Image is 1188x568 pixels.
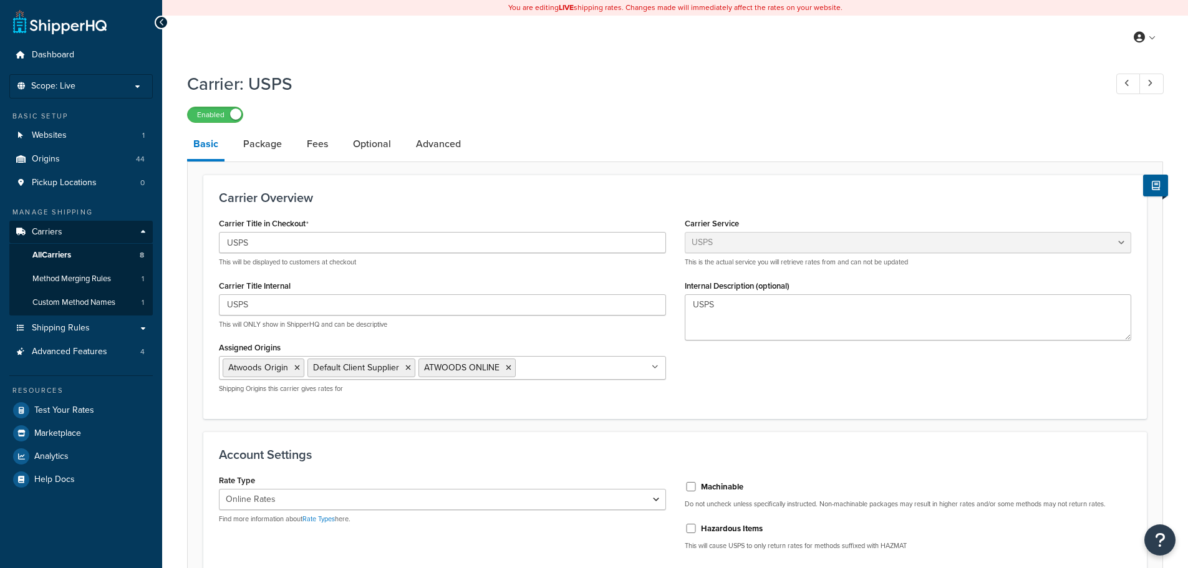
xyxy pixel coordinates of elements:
a: Carriers [9,221,153,244]
span: Pickup Locations [32,178,97,188]
a: Test Your Rates [9,399,153,421]
label: Carrier Title Internal [219,281,291,291]
a: Marketplace [9,422,153,445]
p: Do not uncheck unless specifically instructed. Non-machinable packages may result in higher rates... [685,499,1132,509]
a: Analytics [9,445,153,468]
p: This is the actual service you will retrieve rates from and can not be updated [685,258,1132,267]
label: Carrier Service [685,219,739,228]
span: Shipping Rules [32,323,90,334]
label: Hazardous Items [701,523,763,534]
textarea: USPS [685,294,1132,340]
label: Machinable [701,481,743,493]
p: This will cause USPS to only return rates for methods suffixed with HAZMAT [685,541,1132,551]
button: Show Help Docs [1143,175,1168,196]
span: 4 [140,347,145,357]
span: Method Merging Rules [32,274,111,284]
p: This will ONLY show in ShipperHQ and can be descriptive [219,320,666,329]
label: Assigned Origins [219,343,281,352]
span: Origins [32,154,60,165]
a: Shipping Rules [9,317,153,340]
li: Carriers [9,221,153,315]
span: Dashboard [32,50,74,60]
a: Advanced Features4 [9,340,153,363]
label: Rate Type [219,476,255,485]
span: Default Client Supplier [313,361,399,374]
span: Custom Method Names [32,297,115,308]
label: Carrier Title in Checkout [219,219,309,229]
p: Shipping Origins this carrier gives rates for [219,384,666,393]
span: 1 [142,130,145,141]
span: 8 [140,250,144,261]
a: Fees [301,129,334,159]
a: Package [237,129,288,159]
label: Enabled [188,107,243,122]
span: Advanced Features [32,347,107,357]
li: Pickup Locations [9,171,153,195]
span: ATWOODS ONLINE [424,361,500,374]
span: 1 [142,297,144,308]
span: Atwoods Origin [228,361,288,374]
li: Advanced Features [9,340,153,363]
a: Pickup Locations0 [9,171,153,195]
h3: Carrier Overview [219,191,1131,205]
a: Next Record [1139,74,1164,94]
button: Open Resource Center [1144,524,1176,556]
h1: Carrier: USPS [187,72,1093,96]
a: Websites1 [9,124,153,147]
b: LIVE [559,2,574,13]
p: Find more information about here. [219,514,666,524]
div: Manage Shipping [9,207,153,218]
span: Websites [32,130,67,141]
span: Marketplace [34,428,81,439]
span: 44 [136,154,145,165]
a: Custom Method Names1 [9,291,153,314]
a: Rate Types [302,514,335,524]
span: All Carriers [32,250,71,261]
a: Advanced [410,129,467,159]
a: Origins44 [9,148,153,171]
span: Analytics [34,451,69,462]
a: Optional [347,129,397,159]
span: Scope: Live [31,81,75,92]
li: Websites [9,124,153,147]
span: 0 [140,178,145,188]
a: Basic [187,129,225,161]
span: 1 [142,274,144,284]
div: Basic Setup [9,111,153,122]
span: Help Docs [34,474,75,485]
p: This will be displayed to customers at checkout [219,258,666,267]
a: Dashboard [9,44,153,67]
a: AllCarriers8 [9,244,153,267]
li: Custom Method Names [9,291,153,314]
a: Method Merging Rules1 [9,267,153,291]
span: Test Your Rates [34,405,94,416]
label: Internal Description (optional) [685,281,790,291]
li: Method Merging Rules [9,267,153,291]
h3: Account Settings [219,448,1131,461]
span: Carriers [32,227,62,238]
li: Origins [9,148,153,171]
a: Help Docs [9,468,153,491]
div: Resources [9,385,153,396]
a: Previous Record [1116,74,1141,94]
